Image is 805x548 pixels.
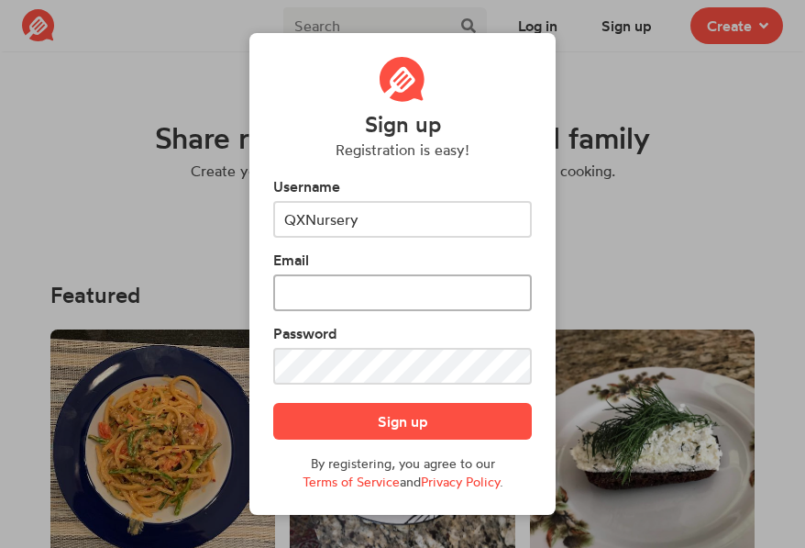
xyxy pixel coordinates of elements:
[273,175,532,197] label: Username
[273,249,532,271] label: Email
[273,322,532,344] label: Password
[336,140,469,159] h6: Registration is easy!
[365,112,441,137] h4: Sign up
[380,57,425,103] img: Reciplate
